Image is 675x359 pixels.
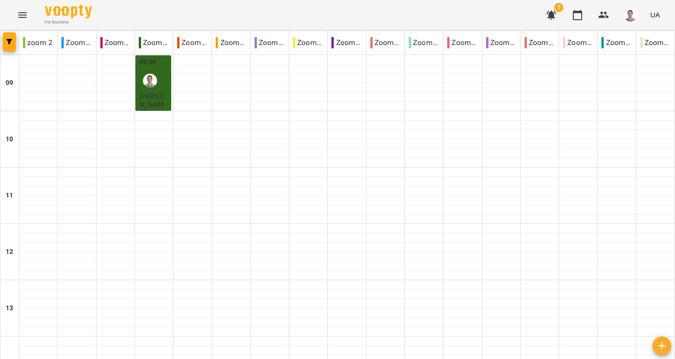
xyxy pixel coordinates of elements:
p: Zoom Абігейл [61,37,92,48]
h6: 13 [6,303,13,313]
h6: 11 [6,191,13,201]
p: Zoom [PERSON_NAME] [525,37,555,48]
p: zoom 2 [23,37,52,48]
h6: 12 [6,247,13,257]
img: Voopty Logo [45,5,92,18]
p: Zoom Катя [331,37,362,48]
p: Zoom Жюлі [216,37,246,48]
img: Андрій [143,74,157,88]
p: Zoom Юлія [601,37,632,48]
p: Zoom Оксана [486,37,517,48]
img: 08937551b77b2e829bc2e90478a9daa6.png [624,8,637,22]
button: Створити урок [652,336,671,355]
p: Zoom [PERSON_NAME] [563,37,593,48]
p: Zoom Катерина [293,37,323,48]
p: Zoom [PERSON_NAME] [409,37,439,48]
span: For Business [45,19,92,25]
p: Zoom Каріна [255,37,285,48]
p: Zoom [PERSON_NAME] [447,37,478,48]
span: [PERSON_NAME] [139,92,165,117]
p: Zoom Марина [370,37,401,48]
p: Zoom Юля [640,37,671,48]
p: Zoom Анастасія [100,37,131,48]
span: UA [650,10,660,20]
button: UA [646,6,664,23]
button: Menu [11,4,34,26]
label: 09:00 [139,57,157,68]
h6: 10 [6,134,13,145]
p: Zoom Даніела [177,37,208,48]
span: 3 [554,3,563,12]
h6: 09 [6,78,13,88]
p: Zoom [PERSON_NAME] [139,37,169,48]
